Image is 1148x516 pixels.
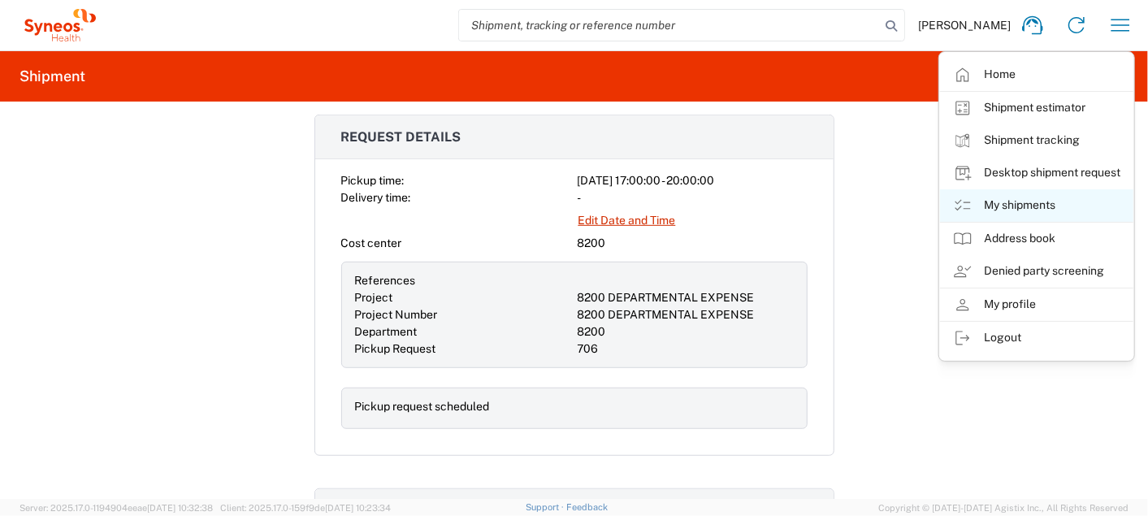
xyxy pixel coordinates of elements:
[578,206,677,235] a: Edit Date and Time
[940,189,1133,222] a: My shipments
[940,59,1133,91] a: Home
[147,503,213,513] span: [DATE] 10:32:38
[341,129,461,145] span: Request details
[940,288,1133,321] a: My profile
[459,10,880,41] input: Shipment, tracking or reference number
[566,502,608,512] a: Feedback
[578,172,808,189] div: [DATE] 17:00:00 - 20:00:00
[355,323,571,340] div: Department
[355,289,571,306] div: Project
[341,174,405,187] span: Pickup time:
[578,235,808,252] div: 8200
[355,400,490,413] span: Pickup request scheduled
[578,323,794,340] div: 8200
[940,255,1133,288] a: Denied party screening
[19,503,213,513] span: Server: 2025.17.0-1194904eeae
[940,322,1133,354] a: Logout
[220,503,391,513] span: Client: 2025.17.0-159f9de
[578,189,808,206] div: -
[341,191,411,204] span: Delivery time:
[940,223,1133,255] a: Address book
[940,124,1133,157] a: Shipment tracking
[355,274,416,287] span: References
[918,18,1011,33] span: [PERSON_NAME]
[355,340,571,358] div: Pickup Request
[355,306,571,323] div: Project Number
[578,289,794,306] div: 8200 DEPARTMENTAL EXPENSE
[878,501,1129,515] span: Copyright © [DATE]-[DATE] Agistix Inc., All Rights Reserved
[526,502,566,512] a: Support
[578,340,794,358] div: 706
[940,92,1133,124] a: Shipment estimator
[341,236,402,249] span: Cost center
[19,67,85,86] h2: Shipment
[325,503,391,513] span: [DATE] 10:23:34
[578,306,794,323] div: 8200 DEPARTMENTAL EXPENSE
[940,157,1133,189] a: Desktop shipment request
